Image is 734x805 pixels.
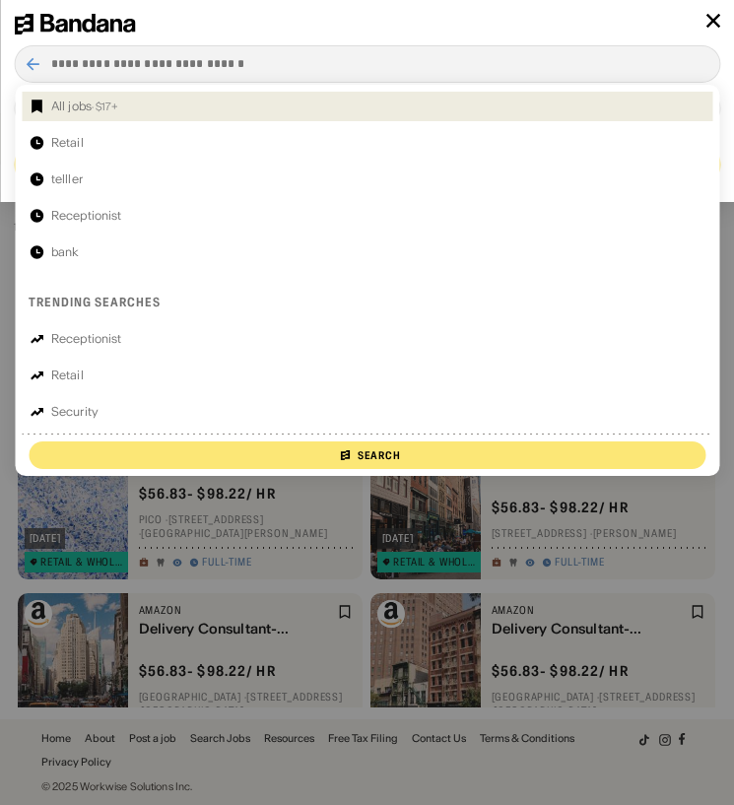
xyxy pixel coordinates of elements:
span: · $17+ [92,100,118,113]
div: Security [51,406,99,418]
div: Trending searches [29,295,161,310]
div: Retail [51,369,84,381]
div: telller [51,173,83,185]
div: All jobs [51,101,118,112]
div: bank [51,246,80,258]
div: Receptionist [51,210,121,222]
div: Retail [51,137,84,149]
img: Bandana logotype [14,14,136,34]
div: Search [358,450,401,461]
div: Receptionist [51,333,121,345]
